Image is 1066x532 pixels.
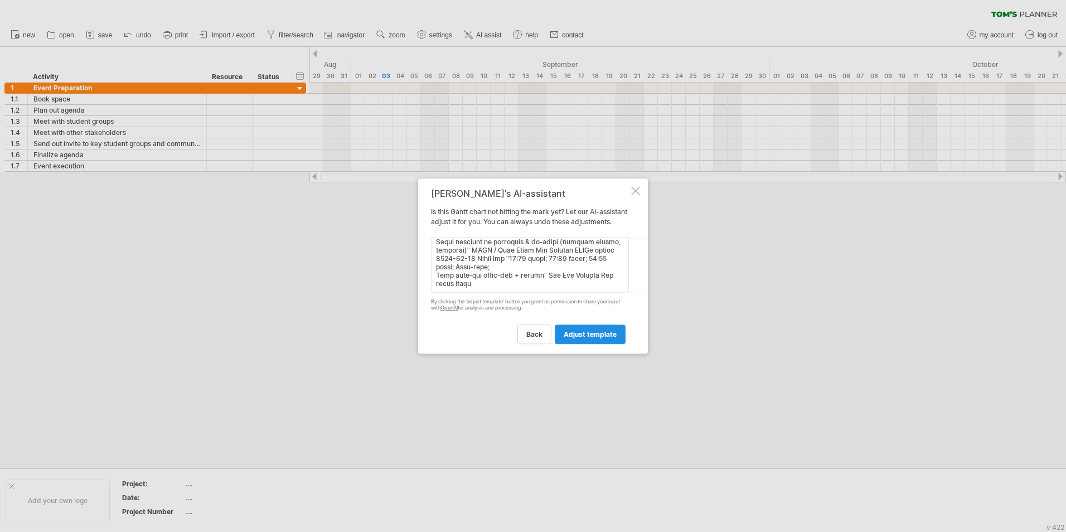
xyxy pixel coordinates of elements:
[526,330,542,338] span: back
[431,188,629,199] div: [PERSON_NAME]'s AI-assistant
[517,325,551,344] a: back
[431,299,629,311] div: By clicking the 'adjust template' button you grant us permission to share your input with for ana...
[555,325,626,344] a: adjust template
[440,304,458,311] a: OpenAI
[431,188,629,344] div: Is this Gantt chart not hitting the mark yet? Let our AI-assistant adjust it for you. You can alw...
[564,330,617,338] span: adjust template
